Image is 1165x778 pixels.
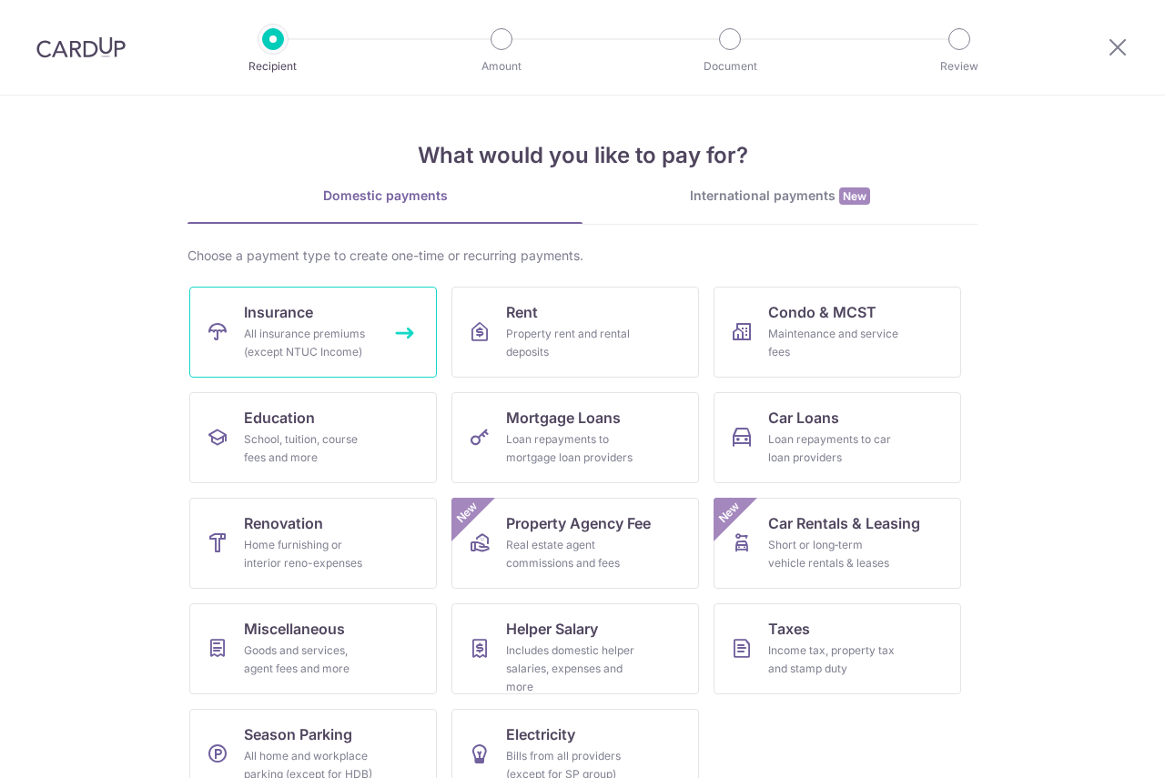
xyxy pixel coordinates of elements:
[892,57,1027,76] p: Review
[452,498,482,528] span: New
[839,187,870,205] span: New
[768,536,899,572] div: Short or long‑term vehicle rentals & leases
[451,287,699,378] a: RentProperty rent and rental deposits
[244,723,352,745] span: Season Parking
[768,618,810,640] span: Taxes
[582,187,978,206] div: International payments
[506,723,575,745] span: Electricity
[768,325,899,361] div: Maintenance and service fees
[244,536,375,572] div: Home furnishing or interior reno-expenses
[244,301,313,323] span: Insurance
[506,512,651,534] span: Property Agency Fee
[36,36,126,58] img: CardUp
[187,139,978,172] h4: What would you like to pay for?
[41,13,78,29] span: Help
[506,407,621,429] span: Mortgage Loans
[189,287,437,378] a: InsuranceAll insurance premiums (except NTUC Income)
[244,430,375,467] div: School, tuition, course fees and more
[506,618,598,640] span: Helper Salary
[187,247,978,265] div: Choose a payment type to create one-time or recurring payments.
[714,287,961,378] a: Condo & MCSTMaintenance and service fees
[451,603,699,694] a: Helper SalaryIncludes domestic helper salaries, expenses and more
[434,57,569,76] p: Amount
[506,430,637,467] div: Loan repayments to mortgage loan providers
[451,498,699,589] a: Property Agency FeeReal estate agent commissions and feesNew
[244,642,375,678] div: Goods and services, agent fees and more
[768,512,920,534] span: Car Rentals & Leasing
[714,392,961,483] a: Car LoansLoan repayments to car loan providers
[244,512,323,534] span: Renovation
[714,498,745,528] span: New
[187,187,582,205] div: Domestic payments
[451,392,699,483] a: Mortgage LoansLoan repayments to mortgage loan providers
[714,498,961,589] a: Car Rentals & LeasingShort or long‑term vehicle rentals & leasesNew
[206,57,340,76] p: Recipient
[663,57,797,76] p: Document
[244,618,345,640] span: Miscellaneous
[768,642,899,678] div: Income tax, property tax and stamp duty
[768,301,876,323] span: Condo & MCST
[506,325,637,361] div: Property rent and rental deposits
[506,642,637,696] div: Includes domestic helper salaries, expenses and more
[189,603,437,694] a: MiscellaneousGoods and services, agent fees and more
[189,498,437,589] a: RenovationHome furnishing or interior reno-expenses
[506,536,637,572] div: Real estate agent commissions and fees
[768,430,899,467] div: Loan repayments to car loan providers
[244,325,375,361] div: All insurance premiums (except NTUC Income)
[189,392,437,483] a: EducationSchool, tuition, course fees and more
[714,603,961,694] a: TaxesIncome tax, property tax and stamp duty
[506,301,538,323] span: Rent
[244,407,315,429] span: Education
[768,407,839,429] span: Car Loans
